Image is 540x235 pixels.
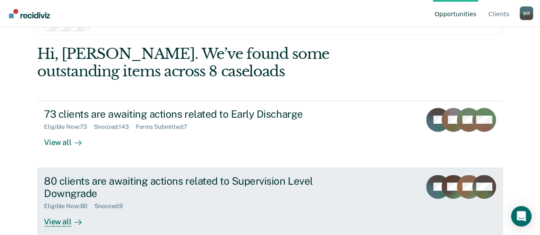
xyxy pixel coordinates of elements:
[44,175,344,200] div: 80 clients are awaiting actions related to Supervision Level Downgrade
[94,123,136,131] div: Snoozed : 143
[520,6,533,20] button: Profile dropdown button
[44,123,94,131] div: Eligible Now : 73
[37,45,409,80] div: Hi, [PERSON_NAME]. We’ve found some outstanding items across 8 caseloads
[520,6,533,20] div: W R
[44,108,344,120] div: 73 clients are awaiting actions related to Early Discharge
[9,9,50,18] img: Recidiviz
[44,203,94,210] div: Eligible Now : 80
[136,123,194,131] div: Forms Submitted : 7
[511,206,531,226] div: Open Intercom Messenger
[37,101,503,168] a: 73 clients are awaiting actions related to Early DischargeEligible Now:73Snoozed:143Forms Submitt...
[44,131,92,147] div: View all
[44,210,92,226] div: View all
[94,203,130,210] div: Snoozed : 9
